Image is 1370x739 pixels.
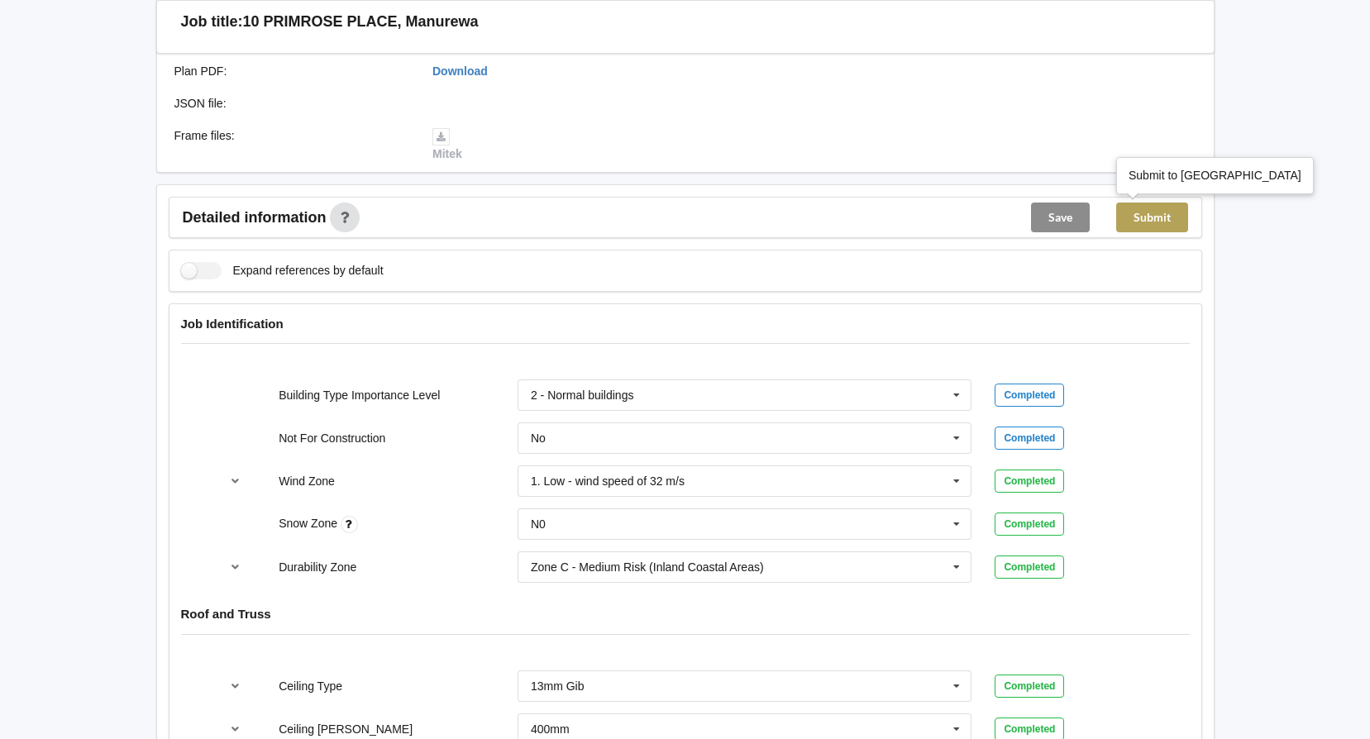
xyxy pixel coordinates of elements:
[219,466,251,496] button: reference-toggle
[995,427,1064,450] div: Completed
[531,475,685,487] div: 1. Low - wind speed of 32 m/s
[219,671,251,701] button: reference-toggle
[995,470,1064,493] div: Completed
[995,513,1064,536] div: Completed
[163,127,422,162] div: Frame files :
[279,722,413,736] label: Ceiling [PERSON_NAME]
[279,560,356,574] label: Durability Zone
[181,12,243,31] h3: Job title:
[163,63,422,79] div: Plan PDF :
[1129,167,1301,184] div: Submit to [GEOGRAPHIC_DATA]
[995,675,1064,698] div: Completed
[279,389,440,402] label: Building Type Importance Level
[163,95,422,112] div: JSON file :
[531,561,764,573] div: Zone C - Medium Risk (Inland Coastal Areas)
[531,389,634,401] div: 2 - Normal buildings
[1116,203,1188,232] button: Submit
[531,680,585,692] div: 13mm Gib
[432,129,462,160] a: Mitek
[243,12,479,31] h3: 10 PRIMROSE PLACE, Manurewa
[531,432,546,444] div: No
[279,474,335,488] label: Wind Zone
[531,518,546,530] div: N0
[279,431,385,445] label: Not For Construction
[279,517,341,530] label: Snow Zone
[181,606,1190,622] h4: Roof and Truss
[432,64,488,78] a: Download
[181,316,1190,331] h4: Job Identification
[279,679,342,693] label: Ceiling Type
[181,262,384,279] label: Expand references by default
[995,384,1064,407] div: Completed
[995,555,1064,579] div: Completed
[531,723,570,735] div: 400mm
[219,552,251,582] button: reference-toggle
[183,210,327,225] span: Detailed information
